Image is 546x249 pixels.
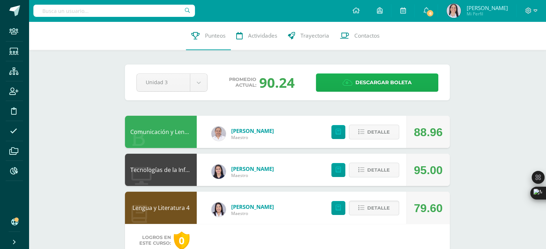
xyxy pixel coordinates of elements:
button: Detalle [349,201,399,215]
img: fd1196377973db38ffd7ffd912a4bf7e.png [211,202,226,217]
span: Detalle [367,125,390,139]
a: Contactos [335,21,385,50]
span: Trayectoria [300,32,329,39]
a: Actividades [231,21,283,50]
span: Actividades [248,32,277,39]
div: 88.96 [414,116,443,148]
a: Trayectoria [283,21,335,50]
button: Detalle [349,125,399,139]
a: Unidad 3 [137,74,207,91]
img: dbcf09110664cdb6f63fe058abfafc14.png [211,164,226,179]
span: Detalle [367,201,390,215]
span: Punteos [205,32,225,39]
span: [PERSON_NAME] [466,4,508,11]
span: Promedio actual: [229,77,256,88]
div: 95.00 [414,154,443,186]
a: [PERSON_NAME] [231,165,274,172]
img: 04fbc0eeb5f5f8cf55eb7ff53337e28b.png [211,126,226,141]
span: Detalle [367,163,390,177]
span: Maestro [231,210,274,216]
span: Maestro [231,134,274,140]
button: Detalle [349,163,399,177]
a: [PERSON_NAME] [231,127,274,134]
span: Contactos [354,32,379,39]
a: [PERSON_NAME] [231,203,274,210]
span: Descargar boleta [355,74,412,91]
span: Mi Perfil [466,11,508,17]
span: Unidad 3 [146,74,181,91]
span: Maestro [231,172,274,178]
input: Busca un usuario... [33,5,195,17]
div: Lengua y Literatura 4 [125,192,197,224]
div: Tecnologías de la Información y la Comunicación 4 [125,154,197,186]
div: Comunicación y Lenguaje L3 Inglés 4 [125,116,197,148]
a: Comunicación y Lenguaje L3 Inglés 4 [130,128,229,136]
a: Lengua y Literatura 4 [132,204,190,212]
a: Punteos [186,21,231,50]
span: Logros en este curso: [139,235,171,246]
a: Descargar boleta [316,73,438,92]
span: 6 [426,9,434,17]
div: 79.60 [414,192,443,224]
div: 90.24 [259,73,295,92]
img: bbfa990b37c0eed124186d09f195a71c.png [447,4,461,18]
a: Tecnologías de la Información y la Comunicación 4 [130,166,267,174]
